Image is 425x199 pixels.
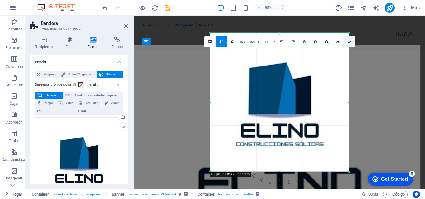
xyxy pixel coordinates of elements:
i: Guardar (Ctrl+S) [164,4,171,11]
font: YouTube [86,101,98,105]
i: Al cambiar el tamaño, se ajusta automáticamente el nivel de zoom para adaptarse al dispositivo el... [280,5,285,11]
span: . banner .preset-banner-v3-home-4 [127,191,176,198]
button: publicar [385,3,395,13]
a: Centro [299,36,310,47]
a: Girar 90° a la izquierda [276,36,287,47]
font: Enlace [111,45,123,49]
h6: Tiempo de sesión [362,191,378,198]
button: Haga clic aquí para salir del modo de vista previa y continuar editando [138,4,146,11]
font: HTML [78,109,86,112]
i: Navegador [360,4,367,11]
a: 4:3 [256,37,263,48]
button: 95% [254,4,276,11]
font: Preajuste n.° ed-904718032 [41,27,81,30]
i: This element contains a background [184,192,188,196]
button: Control deslizante de imágenes [63,92,123,99]
font: Columnas [6,64,23,69]
font: Bandera [41,20,58,26]
button: diseño [335,4,342,11]
font: Control deslizante de imágenes [75,93,118,97]
a: Dar un golpe de zoom [310,36,321,47]
font: Código [392,192,405,197]
font: 30 [304,175,308,179]
i: This element is a customizable preset [179,192,181,196]
button: deshacer [101,4,109,11]
button: Código [383,191,408,198]
font: Cajas [10,102,20,106]
font: Acordeón [6,120,23,124]
a: Modo de recorte [216,36,227,47]
font: 16:9 [250,41,255,44]
font: Tablas [9,139,20,143]
div: Get Started 5 items remaining, 0% complete [5,3,50,16]
i: Publicar [386,4,393,11]
span: Click to select. Double-click to edit [198,191,215,198]
font: Vimeo [111,101,119,105]
button: Video [56,99,77,107]
font: Paralaje [87,83,100,87]
a: 1:2 [270,37,276,48]
font: Recipiente [35,45,52,49]
font: Características [2,157,27,162]
span: . banner-content .parallax [217,191,253,198]
img: Logotipo del editor [36,4,82,11]
div: Get Started [18,7,45,12]
button: ahorrar [163,4,171,11]
font: -30 [251,174,255,179]
font: Imágenes [6,176,23,180]
button: Centrados en el usuario [413,191,420,198]
font: Estilo [65,45,75,49]
button: YouTube [77,99,101,107]
button: Más [399,3,422,13]
font: % [117,83,119,87]
font: 95% [265,5,272,10]
i: Undo: Change image (Ctrl+Z) [101,4,109,11]
i: Escritor de IA [372,4,380,11]
font: Ninguno [44,73,56,76]
span: . home-4-container .bg-background [52,191,102,198]
font: Hogar [12,192,22,197]
font: 1:1 [264,41,268,44]
a: Seleccione archivos del administrador de archivos, fotos de archivo o cargue archivo(s) [204,36,216,47]
font: 1:2 [271,41,275,44]
font: 0 [279,183,281,185]
font: -20 [259,179,264,183]
button: Color / Degradado [59,71,97,78]
a: 1:1 [263,37,269,48]
font: Video [66,101,73,105]
a: 16:10 [238,37,248,48]
nav: migaja de pan [32,191,259,198]
button: generador de texto [372,4,380,11]
div: 5 [46,1,52,7]
button: Ninguno [35,71,59,78]
font: 00:00 [368,192,378,197]
button: navegador [360,4,367,11]
button: HTML [35,107,123,115]
font: Mapa [45,101,53,105]
font: Elementos [5,46,23,50]
font: -10 [269,181,273,184]
font: Más [411,5,420,10]
font: 10 [287,182,291,185]
a: Reiniciar [333,36,344,47]
button: Vimeo [102,99,123,107]
i: Diseño (Ctrl+Alt+Y) [335,4,342,11]
a: 16:9 [248,37,256,48]
font: Favoritos [6,27,22,31]
font: Elemento [106,73,119,76]
font: 288px × 288px / 0° / 163% [211,172,250,176]
button: Mapa [35,99,56,107]
span: Click to select. Double-click to edit [32,191,49,198]
i: This element contains a background [256,192,259,196]
button: Imagen [35,92,63,99]
font: Superposición de color [35,83,71,87]
button: Elemento [97,71,123,78]
button: recargar [151,4,158,11]
a: Girar 90° a la derecha [287,36,299,47]
font: 4:3 [258,41,262,44]
font: Color / Degradado [68,73,94,76]
a: Confirmar [344,36,355,47]
i: Recargar página [151,4,158,11]
button: páginas [347,4,355,11]
font: Fondo [35,60,46,64]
